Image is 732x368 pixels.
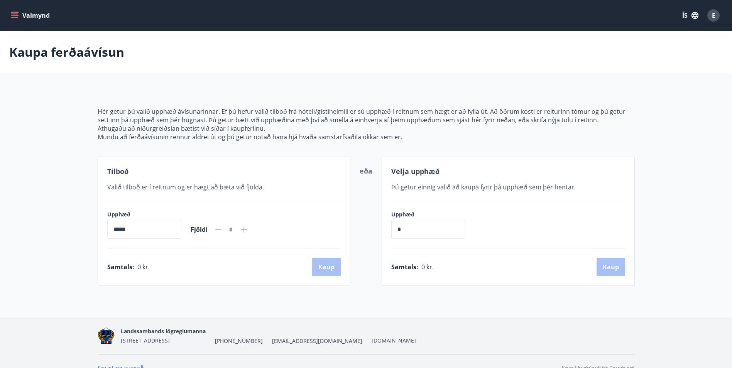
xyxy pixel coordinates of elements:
[107,183,264,191] span: Valið tilboð er í reitnum og er hægt að bæta við fjölda.
[107,263,134,271] span: Samtals :
[272,337,362,345] span: [EMAIL_ADDRESS][DOMAIN_NAME]
[215,337,263,345] span: [PHONE_NUMBER]
[107,211,181,218] label: Upphæð
[704,6,723,25] button: E
[98,327,115,344] img: 1cqKbADZNYZ4wXUG0EC2JmCwhQh0Y6EN22Kw4FTY.png
[137,263,150,271] span: 0 kr.
[391,263,418,271] span: Samtals :
[372,337,416,344] a: [DOMAIN_NAME]
[98,133,635,141] p: Mundu að ferðaávísunin rennur aldrei út og þú getur notað hana hjá hvaða samstarfsaðila okkar sem...
[191,225,208,234] span: Fjöldi
[391,211,473,218] label: Upphæð
[121,327,206,335] span: Landssambands lögreglumanna
[391,167,440,176] span: Velja upphæð
[9,44,124,61] p: Kaupa ferðaávísun
[98,124,635,133] p: Athugaðu að niðurgreiðslan bætist við síðar í kaupferlinu.
[421,263,434,271] span: 0 kr.
[678,8,703,22] button: ÍS
[98,107,635,124] p: Hér getur þú valið upphæð ávísunarinnar. Ef þú hefur valið tilboð frá hóteli/gistiheimili er sú u...
[712,11,715,20] span: E
[107,167,128,176] span: Tilboð
[391,183,576,191] span: Þú getur einnig valið að kaupa fyrir þá upphæð sem þér hentar.
[360,166,372,176] span: eða
[121,337,170,344] span: [STREET_ADDRESS]
[9,8,53,22] button: menu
